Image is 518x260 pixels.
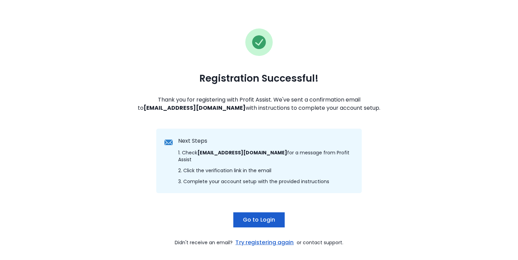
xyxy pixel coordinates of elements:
strong: [EMAIL_ADDRESS][DOMAIN_NAME] [197,149,287,156]
span: 3. Complete your account setup with the provided instructions [178,178,329,185]
span: 1. Check for a message from Profit Assist [178,149,354,163]
span: Registration Successful! [199,72,319,85]
a: Try registering again [234,238,295,247]
button: Go to Login [233,212,285,227]
span: Thank you for registering with Profit Assist. We've sent a confirmation email to with instruction... [133,96,385,112]
span: 2. Click the verification link in the email [178,167,271,174]
span: Next Steps [178,137,207,145]
span: Go to Login [243,216,275,224]
strong: [EMAIL_ADDRESS][DOMAIN_NAME] [144,104,246,112]
span: Didn't receive an email? or contact support. [175,238,343,247]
